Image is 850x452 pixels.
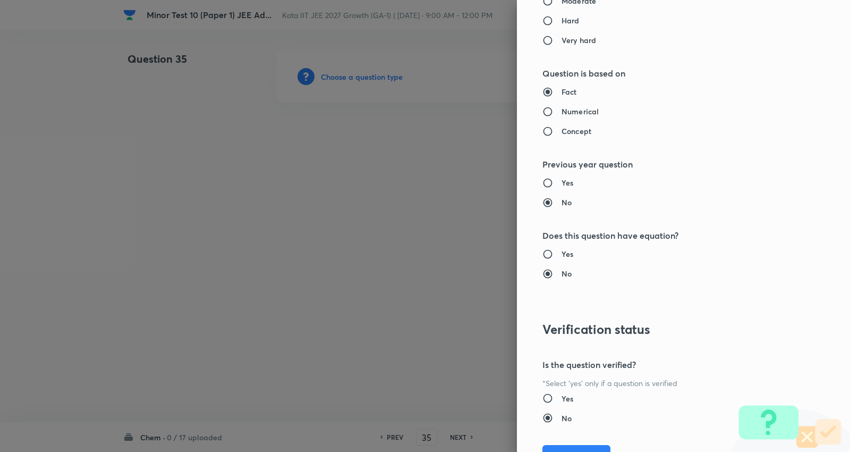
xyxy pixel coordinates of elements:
[542,67,789,80] h5: Question is based on
[562,393,573,404] h6: Yes
[562,106,599,117] h6: Numerical
[562,413,572,424] h6: No
[562,125,591,137] h6: Concept
[562,86,577,97] h6: Fact
[562,15,580,26] h6: Hard
[562,248,573,260] h6: Yes
[562,35,596,46] h6: Very hard
[562,177,573,188] h6: Yes
[542,229,789,242] h5: Does this question have equation?
[542,322,789,337] h3: Verification status
[562,268,572,279] h6: No
[542,378,789,389] p: *Select 'yes' only if a question is verified
[542,358,789,371] h5: Is the question verified?
[562,197,572,208] h6: No
[542,158,789,171] h5: Previous year question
